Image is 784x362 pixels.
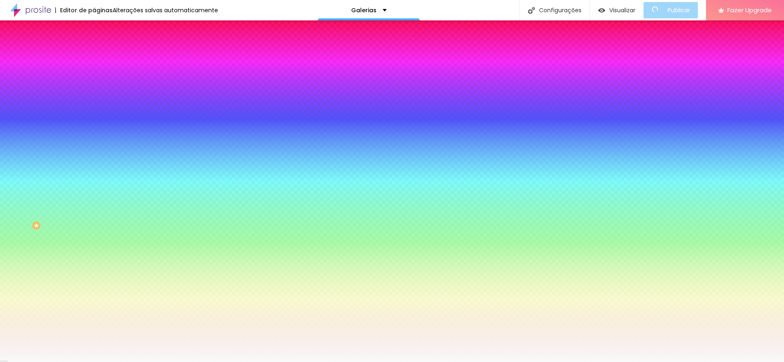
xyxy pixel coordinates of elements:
span: Visualizar [609,7,635,13]
img: view-1.svg [598,7,605,14]
div: Alterações salvas automaticamente [113,7,218,13]
button: Visualizar [590,2,644,18]
div: Editor de páginas [55,7,113,13]
p: Galerias [351,7,376,13]
span: Publicar [668,7,690,13]
span: Fazer Upgrade [727,7,772,13]
button: Publicar [644,2,698,18]
img: Icone [528,7,535,14]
